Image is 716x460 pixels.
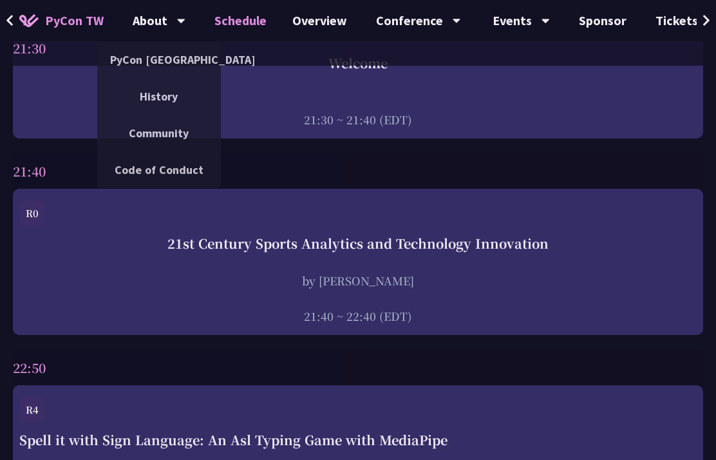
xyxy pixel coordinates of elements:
[19,111,697,128] div: 21:30 ~ 21:40 (EDT)
[19,234,697,253] div: 21st Century Sports Analytics and Technology Innovation
[19,14,39,27] img: Home icon of PyCon TW 2025
[13,154,703,189] div: 21:40
[97,81,221,111] a: History
[19,200,697,324] a: R0 21st Century Sports Analytics and Technology Innovation by [PERSON_NAME] 21:40 ~ 22:40 (EDT)
[6,5,117,37] a: PyCon TW
[97,44,221,75] a: PyCon [GEOGRAPHIC_DATA]
[19,430,697,450] div: Spell it with Sign Language: An Asl Typing Game with MediaPipe
[13,350,703,385] div: 22:50
[97,118,221,148] a: Community
[19,308,697,324] div: 21:40 ~ 22:40 (EDT)
[97,155,221,185] a: Code of Conduct
[13,31,703,66] div: 21:30
[19,273,697,289] div: by [PERSON_NAME]
[19,397,45,423] div: R4
[45,11,104,30] span: PyCon TW
[19,200,45,226] div: R0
